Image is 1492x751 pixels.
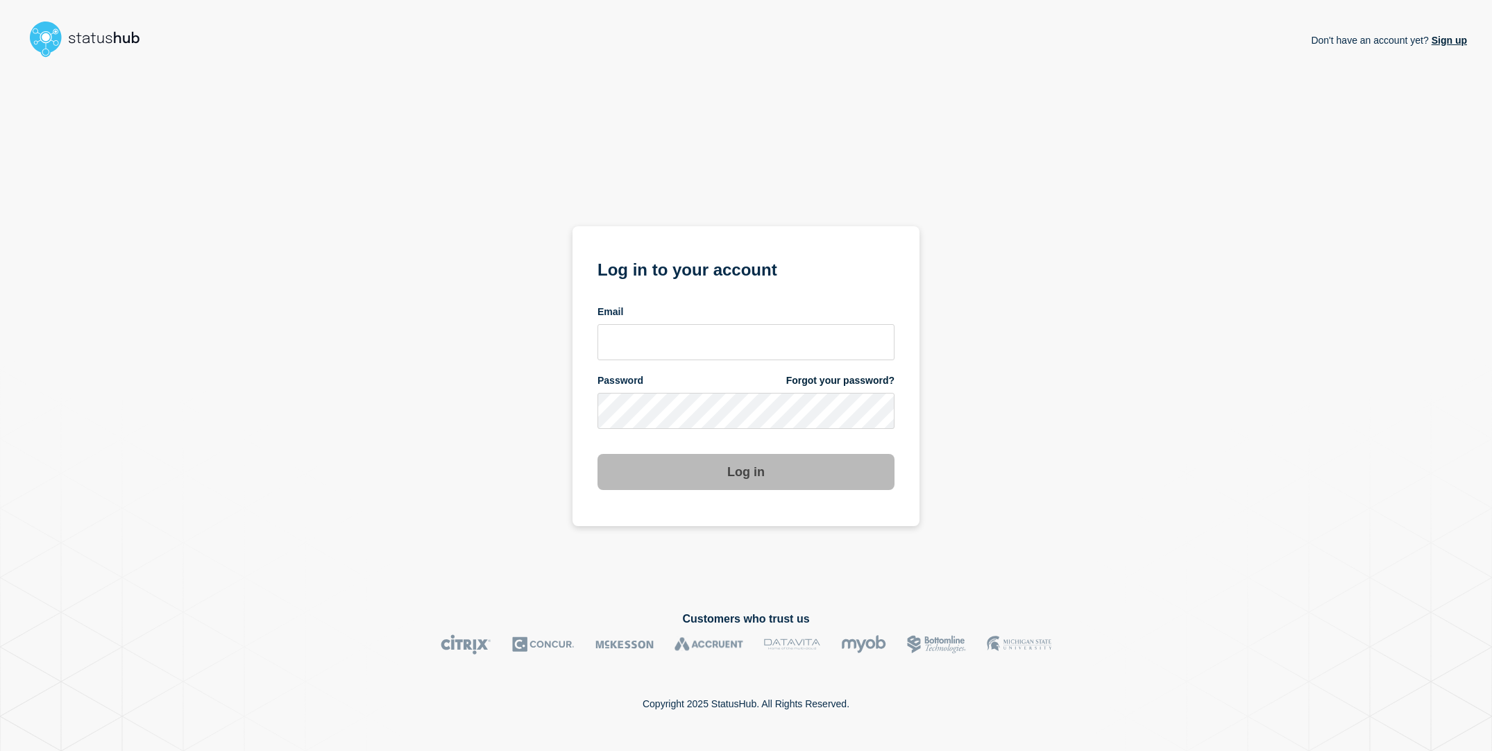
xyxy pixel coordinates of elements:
span: Password [597,374,643,387]
img: StatusHub logo [25,17,157,61]
span: Email [597,305,623,319]
img: Concur logo [512,634,575,655]
a: Forgot your password? [786,374,895,387]
p: Don't have an account yet? [1311,24,1467,57]
input: password input [597,393,895,429]
img: McKesson logo [595,634,654,655]
h2: Customers who trust us [25,613,1467,625]
img: MSU logo [987,634,1051,655]
img: DataVita logo [764,634,820,655]
p: Copyright 2025 StatusHub. All Rights Reserved. [643,698,849,709]
img: Accruent logo [675,634,743,655]
img: myob logo [841,634,886,655]
img: Citrix logo [441,634,491,655]
h1: Log in to your account [597,255,895,281]
button: Log in [597,454,895,490]
input: email input [597,324,895,360]
a: Sign up [1429,35,1467,46]
img: Bottomline logo [907,634,966,655]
